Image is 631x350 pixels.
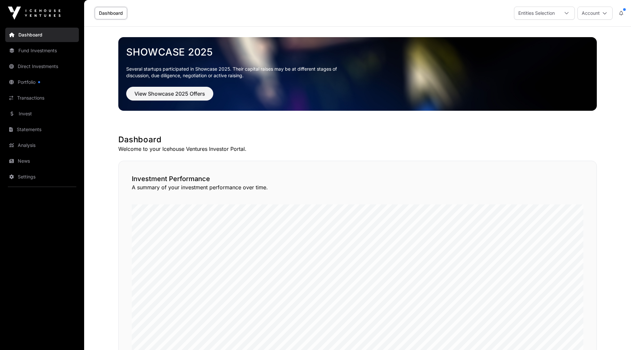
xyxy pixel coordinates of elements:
[132,183,583,191] p: A summary of your investment performance over time.
[95,7,127,19] a: Dashboard
[514,7,559,19] div: Entities Selection
[126,87,213,101] button: View Showcase 2025 Offers
[118,37,597,111] img: Showcase 2025
[5,59,79,74] a: Direct Investments
[126,66,347,79] p: Several startups participated in Showcase 2025. Their capital raises may be at different stages o...
[5,122,79,137] a: Statements
[5,138,79,152] a: Analysis
[5,106,79,121] a: Invest
[5,28,79,42] a: Dashboard
[577,7,613,20] button: Account
[8,7,60,20] img: Icehouse Ventures Logo
[126,46,589,58] a: Showcase 2025
[132,174,583,183] h2: Investment Performance
[5,43,79,58] a: Fund Investments
[126,93,213,100] a: View Showcase 2025 Offers
[118,134,597,145] h1: Dashboard
[118,145,597,153] p: Welcome to your Icehouse Ventures Investor Portal.
[5,170,79,184] a: Settings
[5,154,79,168] a: News
[5,75,79,89] a: Portfolio
[5,91,79,105] a: Transactions
[134,90,205,98] span: View Showcase 2025 Offers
